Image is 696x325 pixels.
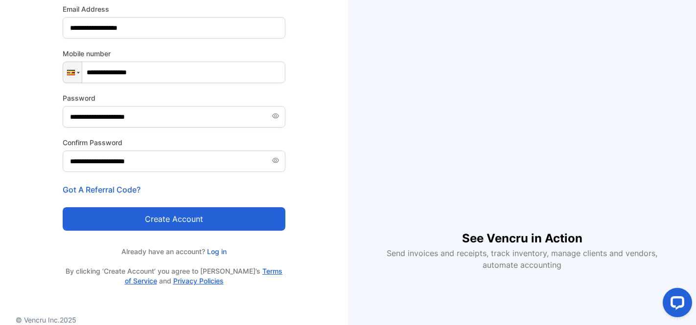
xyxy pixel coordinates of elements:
[655,284,696,325] iframe: LiveChat chat widget
[63,266,285,286] p: By clicking ‘Create Account’ you agree to [PERSON_NAME]’s and
[63,48,285,59] label: Mobile number
[173,277,224,285] a: Privacy Policies
[63,207,285,231] button: Create account
[381,247,663,271] p: Send invoices and receipts, track inventory, manage clients and vendors, automate accounting
[63,246,285,257] p: Already have an account?
[63,137,285,148] label: Confirm Password
[63,93,285,103] label: Password
[205,247,227,256] a: Log in
[63,62,82,83] div: Uganda: + 256
[383,55,661,214] iframe: YouTube video player
[63,184,285,195] p: Got A Referral Code?
[462,214,582,247] h1: See Vencru in Action
[63,4,285,14] label: Email Address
